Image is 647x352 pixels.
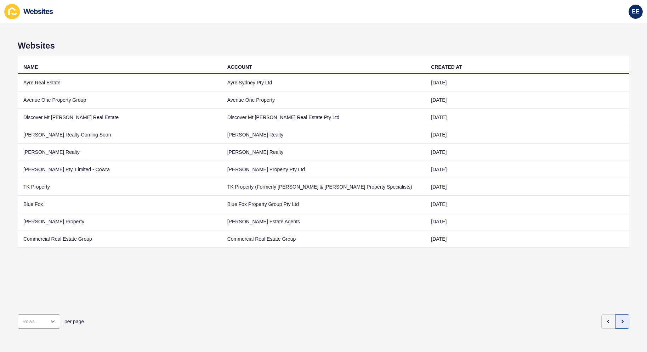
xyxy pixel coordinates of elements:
td: [DATE] [425,213,629,230]
div: CREATED AT [431,63,462,71]
td: [DATE] [425,126,629,144]
td: [DATE] [425,196,629,213]
td: Blue Fox Property Group Pty Ltd [222,196,426,213]
td: [PERSON_NAME] Realty [18,144,222,161]
td: [PERSON_NAME] Estate Agents [222,213,426,230]
td: [PERSON_NAME] Property [18,213,222,230]
div: ACCOUNT [227,63,252,71]
td: [DATE] [425,74,629,91]
div: NAME [23,63,38,71]
h1: Websites [18,41,629,51]
td: [DATE] [425,230,629,248]
td: Commercial Real Estate Group [222,230,426,248]
td: [DATE] [425,178,629,196]
td: [PERSON_NAME] Realty [222,144,426,161]
td: [PERSON_NAME] Property Pty Ltd [222,161,426,178]
td: [DATE] [425,91,629,109]
td: [DATE] [425,144,629,161]
td: [DATE] [425,109,629,126]
td: Discover Mt [PERSON_NAME] Real Estate Pty Ltd [222,109,426,126]
td: Ayre Real Estate [18,74,222,91]
td: Blue Fox [18,196,222,213]
td: Avenue One Property Group [18,91,222,109]
td: [PERSON_NAME] Realty Coming Soon [18,126,222,144]
td: TK Property [18,178,222,196]
td: Commercial Real Estate Group [18,230,222,248]
td: TK Property (Formerly [PERSON_NAME] & [PERSON_NAME] Property Specialists) [222,178,426,196]
td: [DATE] [425,161,629,178]
td: Discover Mt [PERSON_NAME] Real Estate [18,109,222,126]
span: per page [64,318,84,325]
span: EE [632,8,639,15]
td: [PERSON_NAME] Pty. Limited - Cowra [18,161,222,178]
td: [PERSON_NAME] Realty [222,126,426,144]
div: open menu [18,314,60,329]
td: Avenue One Property [222,91,426,109]
td: Ayre Sydney Pty Ltd [222,74,426,91]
